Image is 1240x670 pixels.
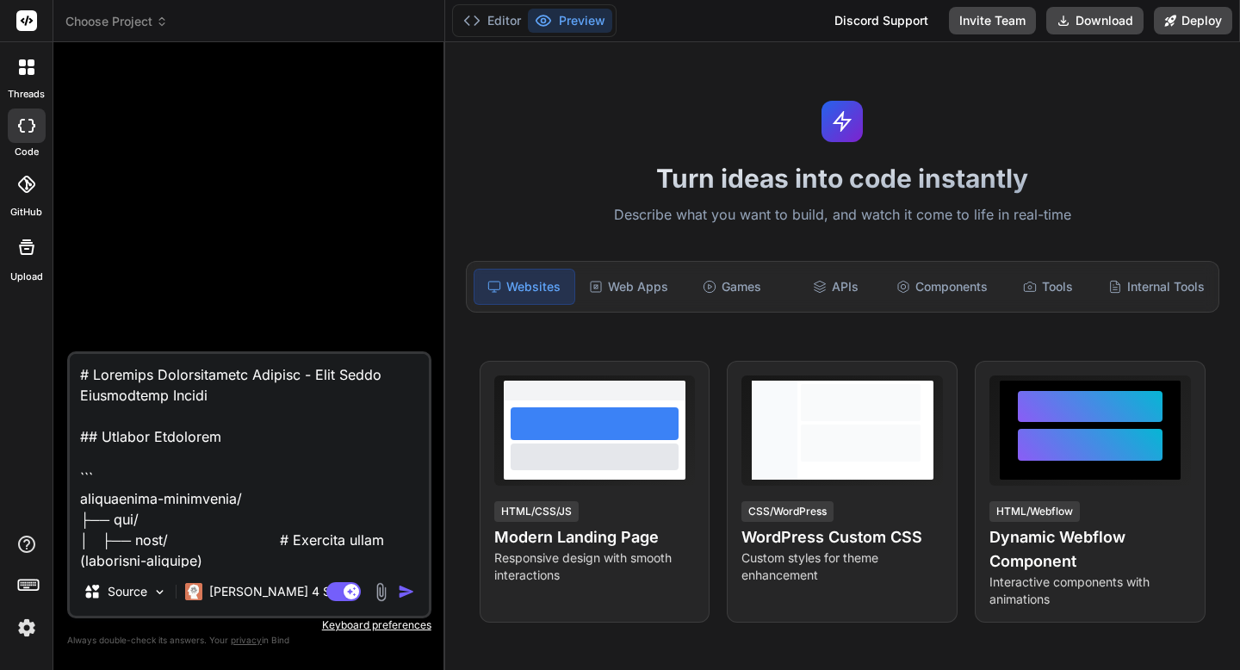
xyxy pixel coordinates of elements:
[494,525,696,549] h4: Modern Landing Page
[12,613,41,642] img: settings
[949,7,1036,34] button: Invite Team
[998,269,1098,305] div: Tools
[67,632,431,648] p: Always double-check its answers. Your in Bind
[398,583,415,600] img: icon
[528,9,612,33] button: Preview
[456,204,1230,226] p: Describe what you want to build, and watch it come to life in real-time
[682,269,782,305] div: Games
[785,269,885,305] div: APIs
[494,501,579,522] div: HTML/CSS/JS
[456,9,528,33] button: Editor
[108,583,147,600] p: Source
[67,618,431,632] p: Keyboard preferences
[231,635,262,645] span: privacy
[8,87,45,102] label: threads
[989,574,1191,608] p: Interactive components with animations
[1154,7,1232,34] button: Deploy
[70,354,429,568] textarea: # Loremips Dolorsitametc Adipisc - Elit Seddo Eiusmodtemp Incidi ## Utlabor Etdolorem ``` aliquae...
[185,583,202,600] img: Claude 4 Sonnet
[741,525,943,549] h4: WordPress Custom CSS
[456,163,1230,194] h1: Turn ideas into code instantly
[10,270,43,284] label: Upload
[152,585,167,599] img: Pick Models
[1046,7,1144,34] button: Download
[579,269,679,305] div: Web Apps
[989,525,1191,574] h4: Dynamic Webflow Component
[474,269,575,305] div: Websites
[890,269,995,305] div: Components
[494,549,696,584] p: Responsive design with smooth interactions
[65,13,168,30] span: Choose Project
[824,7,939,34] div: Discord Support
[741,549,943,584] p: Custom styles for theme enhancement
[15,145,39,159] label: code
[209,583,338,600] p: [PERSON_NAME] 4 S..
[989,501,1080,522] div: HTML/Webflow
[1101,269,1212,305] div: Internal Tools
[10,205,42,220] label: GitHub
[371,582,391,602] img: attachment
[741,501,834,522] div: CSS/WordPress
